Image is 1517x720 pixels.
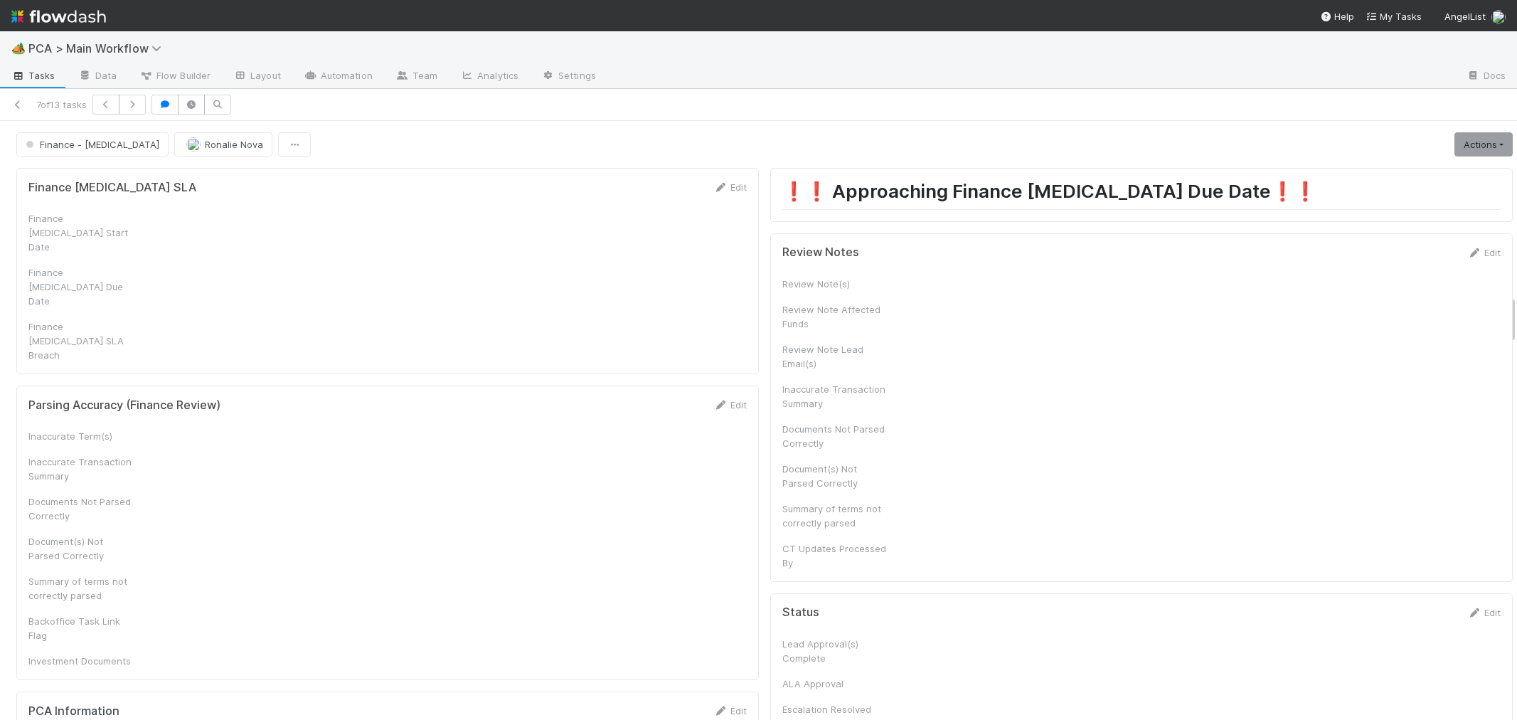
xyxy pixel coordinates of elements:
div: Finance [MEDICAL_DATA] Due Date [28,265,135,308]
div: Document(s) Not Parsed Correctly [782,462,889,490]
button: Finance - [MEDICAL_DATA] [16,132,169,157]
div: Documents Not Parsed Correctly [782,422,889,450]
span: 🏕️ [11,42,26,54]
h5: Review Notes [782,245,859,260]
span: Tasks [11,68,55,83]
h5: Finance [MEDICAL_DATA] SLA [28,181,196,195]
div: Inaccurate Term(s) [28,429,135,443]
a: Settings [530,65,607,88]
a: Edit [713,181,747,193]
div: Summary of terms not correctly parsed [28,574,135,603]
a: Automation [292,65,384,88]
a: Data [67,65,128,88]
div: Escalation Resolved [782,702,889,716]
div: Document(s) Not Parsed Correctly [28,534,135,563]
a: Edit [713,399,747,411]
a: Layout [222,65,292,88]
a: My Tasks [1366,9,1422,23]
div: Documents Not Parsed Correctly [28,494,135,523]
a: Flow Builder [128,65,222,88]
h5: Parsing Accuracy (Finance Review) [28,398,220,413]
div: ALA Approval [782,677,889,691]
span: 7 of 13 tasks [36,97,87,112]
span: Finance - [MEDICAL_DATA] [23,139,159,150]
div: Finance [MEDICAL_DATA] Start Date [28,211,135,254]
img: avatar_0d9988fd-9a15-4cc7-ad96-88feab9e0fa9.png [1491,10,1506,24]
button: Ronalie Nova [174,132,272,157]
a: Edit [713,705,747,716]
div: CT Updates Processed By [782,541,889,570]
div: Finance [MEDICAL_DATA] SLA Breach [28,319,135,362]
a: Edit [1467,247,1501,258]
div: Backoffice Task Link Flag [28,614,135,642]
img: avatar_0d9988fd-9a15-4cc7-ad96-88feab9e0fa9.png [186,137,201,152]
div: Inaccurate Transaction Summary [782,382,889,411]
h5: PCA Information [28,704,119,719]
h1: ❗️❗️ Approaching Finance [MEDICAL_DATA] Due Date❗️❗️ [782,180,1501,209]
div: Review Note Lead Email(s) [782,342,889,371]
div: Help [1320,9,1354,23]
span: Ronalie Nova [205,139,263,150]
div: Inaccurate Transaction Summary [28,455,135,483]
a: Analytics [449,65,530,88]
div: Investment Documents [28,654,135,668]
a: Docs [1455,65,1517,88]
span: AngelList [1444,11,1486,22]
span: PCA > Main Workflow [28,41,169,55]
div: Review Note Affected Funds [782,302,889,331]
a: Edit [1467,607,1501,618]
img: logo-inverted-e16ddd16eac7371096b0.svg [11,4,106,28]
span: Flow Builder [139,68,211,83]
h5: Status [782,605,819,620]
a: Actions [1454,132,1513,157]
div: Summary of terms not correctly parsed [782,502,889,530]
div: Lead Approval(s) Complete [782,637,889,665]
a: Team [384,65,449,88]
div: Review Note(s) [782,277,889,291]
span: My Tasks [1366,11,1422,22]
